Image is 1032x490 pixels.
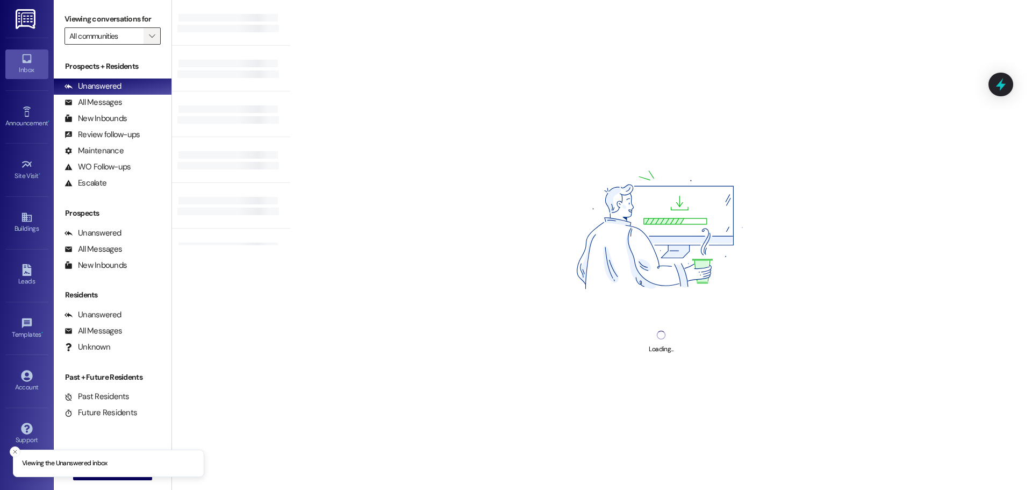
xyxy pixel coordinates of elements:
label: Viewing conversations for [64,11,161,27]
div: Past Residents [64,391,130,402]
div: Maintenance [64,145,124,157]
a: Buildings [5,208,48,237]
button: Close toast [10,446,20,457]
div: New Inbounds [64,113,127,124]
a: Support [5,420,48,449]
div: Future Residents [64,407,137,418]
img: ResiDesk Logo [16,9,38,29]
span: • [39,171,40,178]
div: Residents [54,289,171,301]
div: New Inbounds [64,260,127,271]
a: Leads [5,261,48,290]
a: Site Visit • [5,155,48,184]
a: Templates • [5,314,48,343]
div: Unanswered [64,228,121,239]
div: Unanswered [64,309,121,321]
div: Escalate [64,177,106,189]
div: WO Follow-ups [64,161,131,173]
span: • [48,118,49,125]
div: Review follow-ups [64,129,140,140]
a: Inbox [5,49,48,79]
div: All Messages [64,325,122,337]
div: All Messages [64,244,122,255]
i:  [149,32,155,40]
div: Prospects [54,208,171,219]
p: Viewing the Unanswered inbox [22,459,107,468]
span: • [41,329,43,337]
div: Prospects + Residents [54,61,171,72]
div: Unanswered [64,81,121,92]
a: Account [5,367,48,396]
input: All communities [69,27,144,45]
div: Unknown [64,342,110,353]
div: Loading... [649,344,673,355]
div: Past + Future Residents [54,372,171,383]
div: All Messages [64,97,122,108]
